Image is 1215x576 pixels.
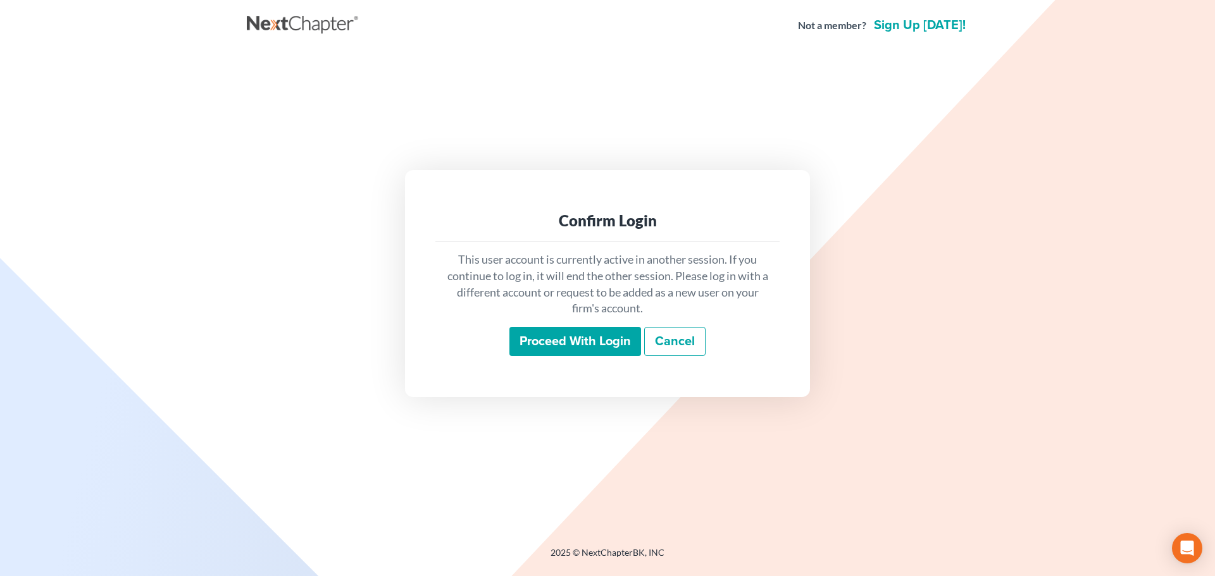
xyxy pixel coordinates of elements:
[445,211,769,231] div: Confirm Login
[871,19,968,32] a: Sign up [DATE]!
[798,18,866,33] strong: Not a member?
[509,327,641,356] input: Proceed with login
[644,327,706,356] a: Cancel
[247,546,968,569] div: 2025 © NextChapterBK, INC
[445,252,769,317] p: This user account is currently active in another session. If you continue to log in, it will end ...
[1172,533,1202,563] div: Open Intercom Messenger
